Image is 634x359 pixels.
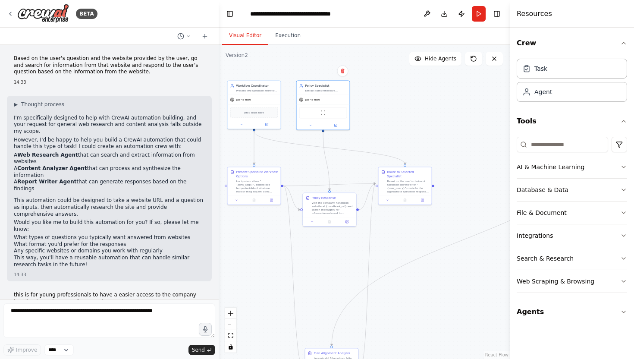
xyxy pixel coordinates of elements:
li: Any specific websites or domains you work with regularly [14,248,205,255]
li: A that can generate responses based on the findings [14,179,205,192]
g: Edge from 2de5478c-3543-44a3-be6e-35772b3b8d1b to 34f51957-78eb-4c36-bf96-9f8017a64ed0 [359,182,376,212]
button: Open in side panel [415,198,430,203]
li: What format you'd prefer for the responses [14,241,205,248]
button: No output available [320,219,339,224]
div: Task [534,64,547,73]
button: AI & Machine Learning [517,156,627,178]
div: Policy Specialist [305,84,347,88]
div: Present Specialist Workflow Options [236,170,278,179]
strong: Web Research Agent [17,152,78,158]
p: Would you like me to build this automation for you? If so, please let me know: [14,219,205,233]
span: Thought process [21,101,64,108]
span: Drop tools here [244,110,264,115]
div: File & Document [517,208,567,217]
button: Web Scraping & Browsing [517,270,627,293]
div: Present Specialist Workflow OptionsLor ips dolo sitam "{cons_adipi}", elitsed doe tempo incididun... [227,167,281,205]
button: Execution [268,27,308,45]
button: Hide right sidebar [491,8,503,20]
div: Lor ips dolo sitam "{cons_adipi}", elitsed doe tempo incididunt utlabore etdolor mag aliq eni adm... [236,179,278,193]
div: 14:33 [14,79,205,85]
strong: Report Writer Agent [17,179,76,185]
g: Edge from 551c03ff-b913-4157-98dd-46c368896de0 to 2de5478c-3543-44a3-be6e-35772b3b8d1b [283,184,300,212]
div: AI & Machine Learning [517,163,584,171]
div: Route to Selected Specialist [387,170,429,179]
li: A that can process and synthesize the information [14,165,205,179]
div: Integrations [517,231,553,240]
button: No output available [245,198,263,203]
img: Logo [17,4,69,23]
button: Crew [517,31,627,55]
g: Edge from 81137be8-10ad-4a82-85e3-7458b1b01a72 to 2de5478c-3543-44a3-be6e-35772b3b8d1b [321,132,332,191]
li: A that can search and extract information from websites [14,152,205,165]
div: Agent [534,88,552,96]
h4: Resources [517,9,552,19]
div: Database & Data [517,186,568,194]
button: Open in side panel [339,219,354,224]
span: Send [192,346,205,353]
span: gpt-4o-mini [236,98,251,101]
button: Search & Research [517,247,627,270]
nav: breadcrumb [250,9,331,18]
button: Hide left sidebar [224,8,236,20]
div: Plan Alignment Analysis [314,351,350,356]
button: toggle interactivity [225,341,236,353]
p: Based on the user's question and the website provided by the user, go and search for information ... [14,55,205,76]
div: Web Scraping & Browsing [517,277,594,286]
div: Workflow CoordinatorPresent two specialist workflow options to the user and route their request t... [227,81,281,129]
div: Version 2 [226,52,248,59]
div: Extract comprehensive information from the company handbook website at {handbook_url} to answer t... [305,89,347,92]
button: fit view [225,330,236,341]
button: Tools [517,109,627,133]
button: No output available [396,198,414,203]
button: Click to speak your automation idea [199,323,212,336]
div: Policy Response [312,196,336,200]
div: Based on the user's choice of specialist workflow for "{user_query}", route to the appropriate sp... [387,179,429,193]
button: Delete node [337,66,348,77]
button: Start a new chat [198,31,212,41]
button: Integrations [517,224,627,247]
strong: Content Analyzer Agent [17,165,87,171]
span: Hide Agents [425,55,456,62]
button: zoom in [225,308,236,319]
div: React Flow controls [225,308,236,353]
div: BETA [76,9,97,19]
button: Open in side panel [323,123,348,128]
button: Database & Data [517,179,627,201]
button: Visual Editor [222,27,268,45]
a: React Flow attribution [485,353,508,357]
button: File & Document [517,202,627,224]
g: Edge from f6048ea6-05b7-4fae-abb4-b8e7c141054d to 971ac026-cc03-4858-b075-d275d332e6dd [330,132,601,346]
p: However, I'd be happy to help you build a CrewAI automation that could handle this type of task! ... [14,137,205,150]
li: What types of questions you typically want answered from websites [14,234,205,241]
div: Crew [517,55,627,109]
button: Switch to previous chat [174,31,195,41]
div: Policy SpecialistExtract comprehensive information from the company handbook website at {handbook... [296,81,350,130]
span: ▶ [14,101,18,108]
button: Open in side panel [254,122,279,127]
div: Policy ResponseVisit the company handbook website at {handbook_url} and search thoroughly for inf... [303,193,357,227]
div: Present two specialist workflow options to the user and route their request to the chosen special... [236,89,278,92]
div: Tools [517,133,627,300]
button: Open in side panel [264,198,279,203]
button: Agents [517,300,627,324]
g: Edge from 551c03ff-b913-4157-98dd-46c368896de0 to 34f51957-78eb-4c36-bf96-9f8017a64ed0 [283,182,376,188]
p: this is for young professionals to have a easier access to the company handbook, as they are ofte... [14,292,205,305]
p: I'm specifically designed to help with CrewAI automation building, and your request for general w... [14,115,205,135]
button: Improve [3,344,41,356]
div: Visit the company handbook website at {handbook_url} and search thoroughly for information releva... [312,201,354,215]
div: Search & Research [517,254,574,263]
div: Workflow Coordinator [236,84,278,88]
button: ▶Thought process [14,101,64,108]
p: This automation could be designed to take a website URL and a question as inputs, then automatica... [14,197,205,217]
g: Edge from e999433f-efde-4036-ad0f-4b659e87e071 to 34f51957-78eb-4c36-bf96-9f8017a64ed0 [252,132,407,165]
p: This way, you'll have a reusable automation that can handle similar research tasks in the future! [14,255,205,268]
span: gpt-4o-mini [305,98,320,101]
button: Send [188,345,215,355]
g: Edge from e999433f-efde-4036-ad0f-4b659e87e071 to 551c03ff-b913-4157-98dd-46c368896de0 [252,132,256,165]
span: Improve [16,346,37,353]
div: 14:33 [14,271,205,278]
img: ScrapeWebsiteTool [320,110,326,116]
button: Hide Agents [409,52,461,66]
div: Route to Selected SpecialistBased on the user's choice of specialist workflow for "{user_query}",... [378,167,432,205]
